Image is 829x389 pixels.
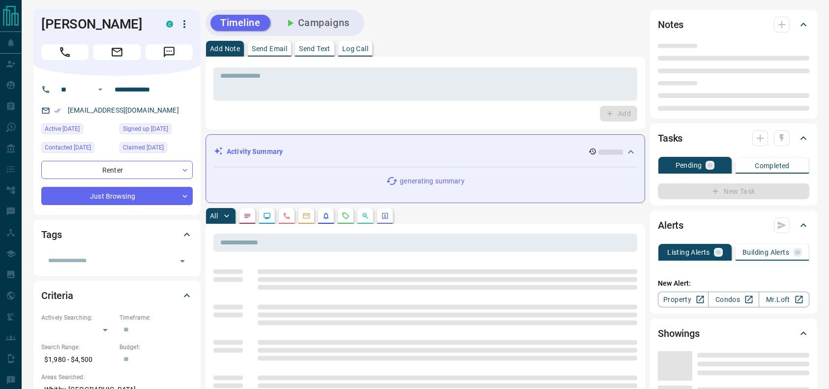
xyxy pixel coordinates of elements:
span: Signed up [DATE] [123,124,168,134]
p: New Alert: [658,278,809,289]
h1: [PERSON_NAME] [41,16,151,32]
p: Log Call [342,45,368,52]
a: Property [658,292,709,307]
button: Campaigns [274,15,359,31]
p: Completed [755,162,790,169]
p: Search Range: [41,343,115,352]
p: Send Email [252,45,287,52]
span: Claimed [DATE] [123,143,164,152]
div: Alerts [658,213,809,237]
svg: Calls [283,212,291,220]
svg: Emails [302,212,310,220]
h2: Criteria [41,288,73,303]
button: Open [176,254,189,268]
div: Tasks [658,126,809,150]
a: Mr.Loft [759,292,809,307]
div: Wed May 07 2025 [119,123,193,137]
p: Timeframe: [119,313,193,322]
p: Activity Summary [227,147,283,157]
h2: Alerts [658,217,683,233]
p: $1,980 - $4,500 [41,352,115,368]
p: Building Alerts [742,249,789,256]
h2: Showings [658,326,700,341]
h2: Tags [41,227,61,242]
svg: Opportunities [361,212,369,220]
button: Timeline [210,15,270,31]
p: Actively Searching: [41,313,115,322]
div: Activity Summary [214,143,637,161]
div: Wed Jun 11 2025 [119,142,193,156]
span: Contacted [DATE] [45,143,91,152]
svg: Lead Browsing Activity [263,212,271,220]
p: All [210,212,218,219]
a: Condos [708,292,759,307]
svg: Email Verified [54,107,61,114]
span: Message [146,44,193,60]
div: Tue Aug 12 2025 [41,123,115,137]
svg: Requests [342,212,350,220]
span: Active [DATE] [45,124,80,134]
a: [EMAIL_ADDRESS][DOMAIN_NAME] [68,106,179,114]
p: Listing Alerts [667,249,710,256]
p: Send Text [299,45,330,52]
p: Add Note [210,45,240,52]
div: Tags [41,223,193,246]
div: Criteria [41,284,193,307]
svg: Agent Actions [381,212,389,220]
p: Budget: [119,343,193,352]
span: Call [41,44,89,60]
div: Showings [658,322,809,345]
button: Open [94,84,106,95]
svg: Notes [243,212,251,220]
div: Notes [658,13,809,36]
h2: Tasks [658,130,682,146]
div: condos.ca [166,21,173,28]
p: Pending [676,162,702,169]
div: Just Browsing [41,187,193,205]
div: Renter [41,161,193,179]
div: Mon Aug 11 2025 [41,142,115,156]
h2: Notes [658,17,683,32]
span: Email [93,44,141,60]
svg: Listing Alerts [322,212,330,220]
p: generating summary [400,176,464,186]
p: Areas Searched: [41,373,193,382]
